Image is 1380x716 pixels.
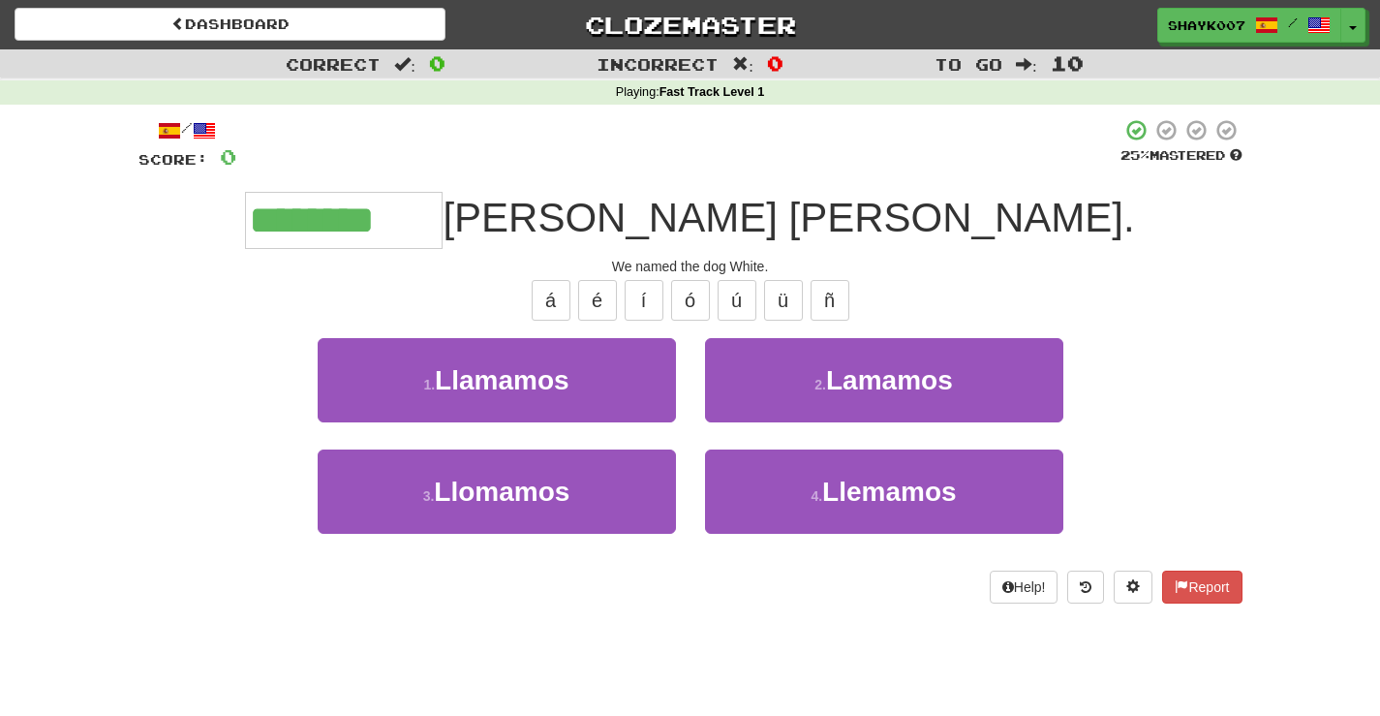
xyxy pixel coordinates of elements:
[429,51,445,75] span: 0
[578,280,617,321] button: é
[138,257,1242,276] div: We named the dog White.
[705,338,1063,422] button: 2.Lamamos
[1162,571,1242,604] button: Report
[1016,56,1037,73] span: :
[443,195,1134,240] span: [PERSON_NAME] [PERSON_NAME].
[671,280,710,321] button: ó
[822,477,957,507] span: Llemamos
[15,8,445,41] a: Dashboard
[423,488,435,504] small: 3 .
[475,8,905,42] a: Clozemaster
[1120,147,1242,165] div: Mastered
[220,144,236,169] span: 0
[935,54,1002,74] span: To go
[811,280,849,321] button: ñ
[990,571,1058,604] button: Help!
[659,85,765,99] strong: Fast Track Level 1
[718,280,756,321] button: ú
[318,338,676,422] button: 1.Llamamos
[435,365,569,395] span: Llamamos
[138,118,236,142] div: /
[814,377,826,392] small: 2 .
[732,56,753,73] span: :
[767,51,783,75] span: 0
[286,54,381,74] span: Correct
[1288,16,1298,29] span: /
[434,477,569,507] span: Llomamos
[826,365,953,395] span: Lamamos
[1168,16,1245,34] span: shayk007
[532,280,570,321] button: á
[1051,51,1084,75] span: 10
[1157,8,1341,43] a: shayk007 /
[597,54,719,74] span: Incorrect
[394,56,415,73] span: :
[811,488,822,504] small: 4 .
[138,151,208,168] span: Score:
[705,450,1063,534] button: 4.Llemamos
[423,377,435,392] small: 1 .
[1067,571,1104,604] button: Round history (alt+y)
[625,280,663,321] button: í
[318,450,676,534] button: 3.Llomamos
[1120,147,1150,163] span: 25 %
[764,280,803,321] button: ü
